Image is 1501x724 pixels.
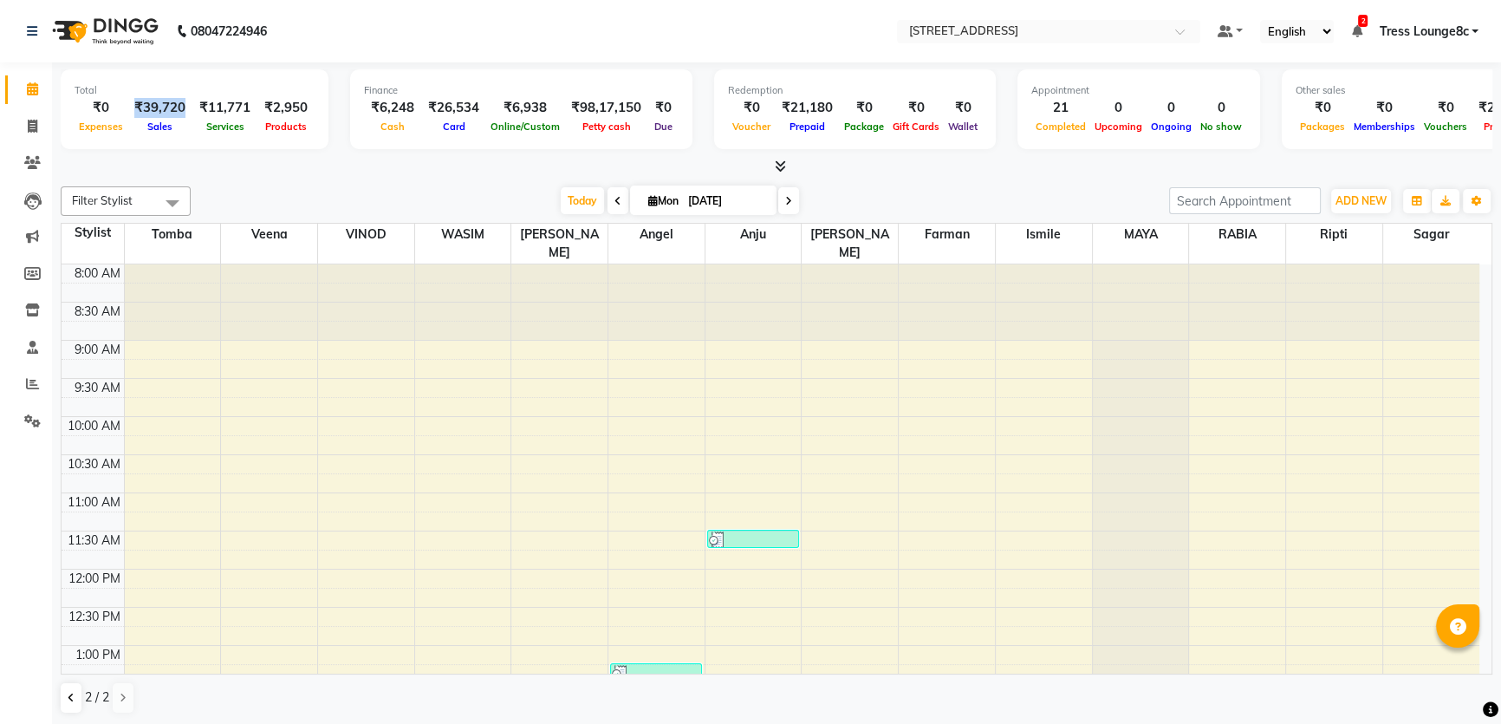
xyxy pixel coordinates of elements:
span: Petty cash [578,121,635,133]
div: 8:30 AM [71,303,124,321]
div: Redemption [728,83,982,98]
div: ₹11,771 [192,98,257,118]
span: Cash [376,121,409,133]
span: MAYA [1093,224,1189,245]
span: Online/Custom [486,121,564,133]
span: Wallet [944,121,982,133]
div: ₹0 [888,98,944,118]
div: 0 [1196,98,1246,118]
div: Finance [364,83,679,98]
span: Memberships [1349,121,1420,133]
span: tomba [125,224,221,245]
img: logo [44,7,163,55]
div: Shruti, TK03, 11:30 AM-11:45 AM, UPPERLIP (THREADING) [708,531,798,547]
span: Ismile [996,224,1092,245]
span: Packages [1296,121,1349,133]
div: ₹6,938 [486,98,564,118]
div: ₹0 [728,98,775,118]
div: 21 [1031,98,1090,118]
span: WASIM [415,224,511,245]
div: 9:00 AM [71,341,124,359]
span: ADD NEW [1335,194,1387,207]
div: 12:00 PM [65,570,124,588]
b: 08047224946 [191,7,267,55]
div: ₹2,950 [257,98,315,118]
button: ADD NEW [1331,189,1391,213]
span: Voucher [728,121,775,133]
div: ₹0 [1420,98,1472,118]
span: Products [261,121,311,133]
span: Anju [705,224,802,245]
div: ₹26,534 [421,98,486,118]
span: Completed [1031,121,1090,133]
span: Filter Stylist [72,193,133,207]
div: ₹0 [840,98,888,118]
span: 2 [1358,15,1368,27]
div: 0 [1147,98,1196,118]
span: VINOD [318,224,414,245]
div: Total [75,83,315,98]
span: Today [561,187,604,214]
div: Stylist [62,224,124,242]
div: ₹0 [75,98,127,118]
span: Angel [608,224,705,245]
div: ₹6,248 [364,98,421,118]
span: Tress Lounge8c [1379,23,1468,41]
div: 12:30 PM [65,608,124,626]
span: Upcoming [1090,121,1147,133]
div: 10:00 AM [64,417,124,435]
span: Farman [899,224,995,245]
span: Vouchers [1420,121,1472,133]
span: No show [1196,121,1246,133]
input: 2025-09-01 [683,188,770,214]
span: Prepaid [785,121,829,133]
span: Expenses [75,121,127,133]
span: Due [650,121,677,133]
span: [PERSON_NAME] [802,224,898,264]
div: ₹21,180 [775,98,840,118]
span: Package [840,121,888,133]
span: Ripti [1286,224,1382,245]
div: ₹0 [944,98,982,118]
span: RABIA [1189,224,1285,245]
div: 11:00 AM [64,493,124,512]
div: 11:30 AM [64,532,124,550]
div: ₹0 [648,98,679,118]
span: Sagar [1383,224,1479,245]
span: Card [439,121,470,133]
div: ₹39,720 [127,98,192,118]
a: 2 [1351,23,1361,39]
span: Gift Cards [888,121,944,133]
span: [PERSON_NAME] [511,224,608,264]
span: 2 / 2 [85,688,109,707]
div: 10:30 AM [64,455,124,473]
div: 8:00 AM [71,264,124,283]
span: Ongoing [1147,121,1196,133]
div: ₹98,17,150 [564,98,648,118]
div: 9:30 AM [71,379,124,397]
div: ₹0 [1296,98,1349,118]
div: 0 [1090,98,1147,118]
span: Services [202,121,249,133]
span: veena [221,224,317,245]
input: Search Appointment [1169,187,1321,214]
span: Mon [644,194,683,207]
div: ₹0 [1349,98,1420,118]
span: Sales [143,121,177,133]
div: Appointment [1031,83,1246,98]
div: 1:00 PM [72,646,124,664]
